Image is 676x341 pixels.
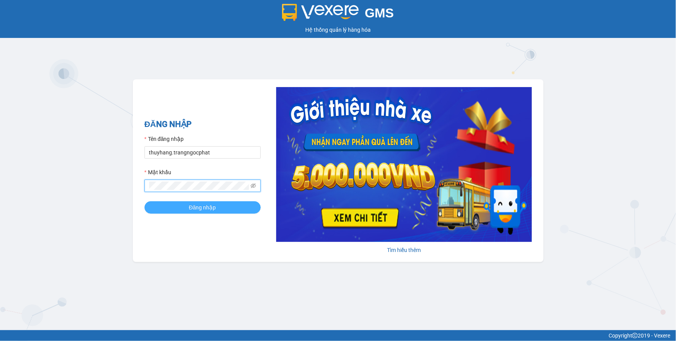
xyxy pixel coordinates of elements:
div: Copyright 2019 - Vexere [6,331,670,340]
div: Tìm hiểu thêm [276,246,532,254]
span: GMS [365,6,394,20]
label: Mật khẩu [144,168,171,176]
div: Hệ thống quản lý hàng hóa [2,26,674,34]
input: Mật khẩu [149,182,249,190]
span: eye-invisible [251,183,256,188]
h2: ĐĂNG NHẬP [144,118,261,131]
img: banner-0 [276,87,532,242]
input: Tên đăng nhập [144,146,261,159]
label: Tên đăng nhập [144,135,184,143]
span: copyright [632,333,638,338]
button: Đăng nhập [144,201,261,214]
img: logo 2 [282,4,359,21]
a: GMS [282,12,394,18]
span: Đăng nhập [189,203,216,212]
